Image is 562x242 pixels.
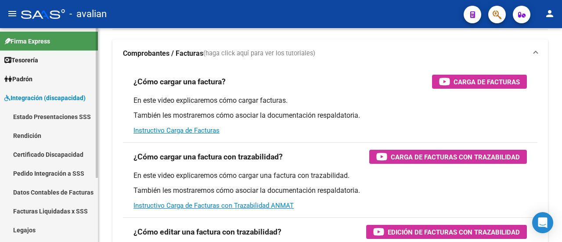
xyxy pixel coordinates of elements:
span: Edición de Facturas con Trazabilidad [388,227,520,238]
a: Instructivo Carga de Facturas con Trazabilidad ANMAT [133,202,294,209]
button: Carga de Facturas [432,75,527,89]
h3: ¿Cómo cargar una factura? [133,76,226,88]
button: Edición de Facturas con Trazabilidad [366,225,527,239]
span: Carga de Facturas [454,76,520,87]
button: Carga de Facturas con Trazabilidad [369,150,527,164]
p: En este video explicaremos cómo cargar facturas. [133,96,527,105]
span: (haga click aquí para ver los tutoriales) [203,49,315,58]
span: Integración (discapacidad) [4,93,86,103]
div: Open Intercom Messenger [532,212,553,233]
span: - avalian [69,4,107,24]
mat-expansion-panel-header: Comprobantes / Facturas(haga click aquí para ver los tutoriales) [112,40,548,68]
strong: Comprobantes / Facturas [123,49,203,58]
mat-icon: person [544,8,555,19]
span: Padrón [4,74,32,84]
span: Tesorería [4,55,38,65]
h3: ¿Cómo editar una factura con trazabilidad? [133,226,281,238]
span: Carga de Facturas con Trazabilidad [391,152,520,163]
p: También les mostraremos cómo asociar la documentación respaldatoria. [133,111,527,120]
p: En este video explicaremos cómo cargar una factura con trazabilidad. [133,171,527,181]
mat-icon: menu [7,8,18,19]
h3: ¿Cómo cargar una factura con trazabilidad? [133,151,283,163]
p: También les mostraremos cómo asociar la documentación respaldatoria. [133,186,527,195]
span: Firma Express [4,36,50,46]
a: Instructivo Carga de Facturas [133,126,220,134]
